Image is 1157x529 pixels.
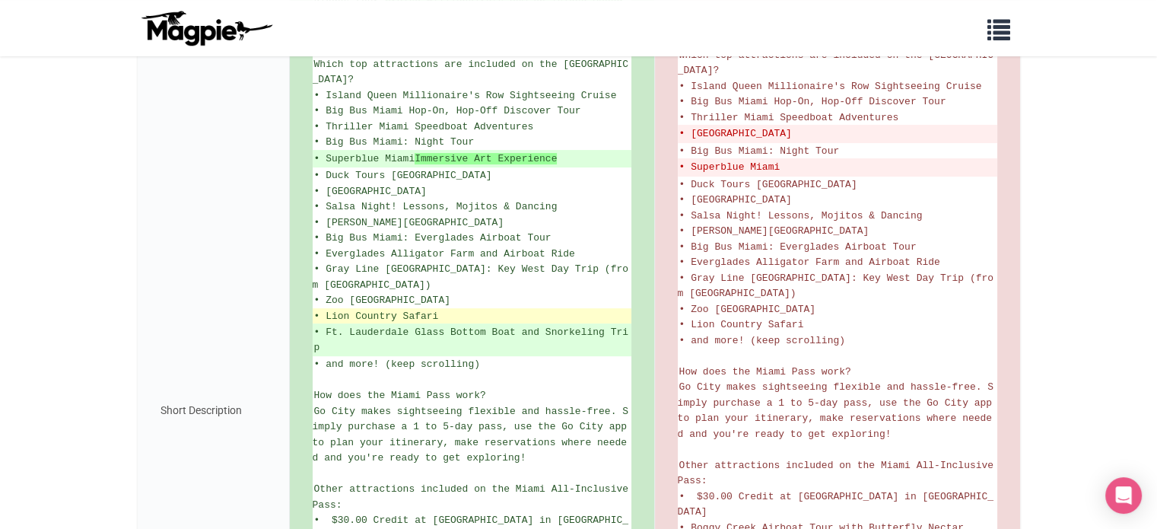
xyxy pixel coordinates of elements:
[314,90,617,101] span: • Island Queen Millionaire's Row Sightseeing Cruise
[314,325,630,355] ins: • Ft. Lauderdale Glass Bottom Boat and Snorkeling Trip
[679,366,851,378] span: How does the Miami Pass work?
[314,186,427,197] span: • [GEOGRAPHIC_DATA]
[314,311,439,322] span: • Lion Country Safari
[679,112,899,123] span: • Thriller Miami Speedboat Adventures
[679,210,923,221] span: • Salsa Night! Lessons, Mojitos & Dancing
[313,59,628,86] span: Which top attractions are included on the [GEOGRAPHIC_DATA]?
[314,170,492,181] span: • Duck Tours [GEOGRAPHIC_DATA]
[314,295,450,306] span: • Zoo [GEOGRAPHIC_DATA]
[314,232,551,244] span: • Big Bus Miami: Everglades Airboat Tour
[679,319,804,330] span: • Lion Country Safari
[313,483,634,511] span: Other attractions included on the Miami All-Inclusive Pass:
[679,257,940,268] span: • Everglades Alligator Farm and Airboat Ride
[313,406,633,464] span: Go City makes sightseeing flexible and hassle-free. Simply purchase a 1 to 5-day pass, use the Go...
[679,304,815,315] span: • Zoo [GEOGRAPHIC_DATA]
[679,160,996,175] del: • Superblue Miami
[679,126,996,142] del: • [GEOGRAPHIC_DATA]
[679,96,946,107] span: • Big Bus Miami Hop-On, Hop-Off Discover Tour
[679,194,792,206] span: • [GEOGRAPHIC_DATA]
[138,10,275,46] img: logo-ab69f6fb50320c5b225c76a69d11143b.png
[314,217,504,228] span: • [PERSON_NAME][GEOGRAPHIC_DATA]
[678,491,993,518] span: • $30.00 Credit at [GEOGRAPHIC_DATA] in [GEOGRAPHIC_DATA]
[314,390,486,401] span: How does the Miami Pass work?
[678,460,1000,487] span: Other attractions included on the Miami All-Inclusive Pass:
[314,136,475,148] span: • Big Bus Miami: Night Tour
[313,263,628,291] span: • Gray Line [GEOGRAPHIC_DATA]: Key West Day Trip (from [GEOGRAPHIC_DATA])
[679,145,840,157] span: • Big Bus Miami: Night Tour
[415,153,557,164] strong: Immersive Art Experience
[314,359,480,370] span: • and more! (keep scrolling)
[678,272,993,300] span: • Gray Line [GEOGRAPHIC_DATA]: Key West Day Trip (from [GEOGRAPHIC_DATA])
[314,248,575,260] span: • Everglades Alligator Farm and Airboat Ride
[314,201,558,212] span: • Salsa Night! Lessons, Mojitos & Dancing
[679,179,857,190] span: • Duck Tours [GEOGRAPHIC_DATA]
[679,241,917,253] span: • Big Bus Miami: Everglades Airboat Tour
[314,105,581,116] span: • Big Bus Miami Hop-On, Hop-Off Discover Tour
[679,335,845,346] span: • and more! (keep scrolling)
[679,81,982,92] span: • Island Queen Millionaire's Row Sightseeing Cruise
[314,121,534,132] span: • Thriller Miami Speedboat Adventures
[314,151,630,167] ins: • Superblue Miami
[679,225,869,237] span: • [PERSON_NAME][GEOGRAPHIC_DATA]
[678,381,998,440] span: Go City makes sightseeing flexible and hassle-free. Simply purchase a 1 to 5-day pass, use the Go...
[1105,477,1142,514] div: Open Intercom Messenger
